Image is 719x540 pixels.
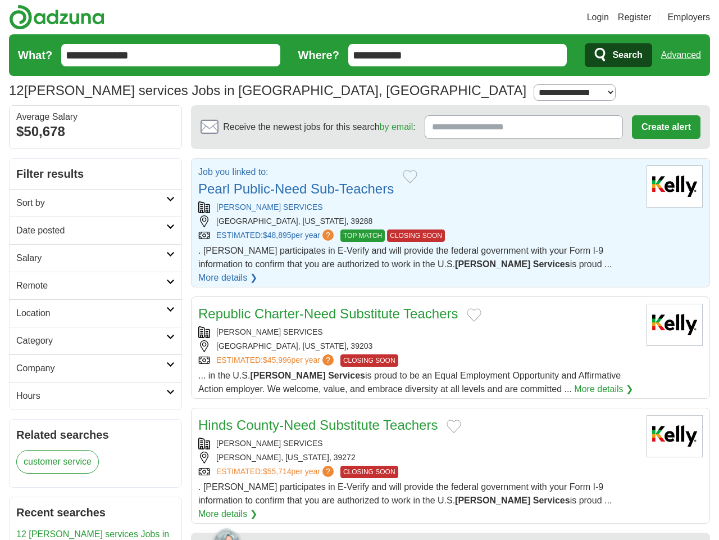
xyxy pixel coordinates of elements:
span: $55,714 [263,467,292,476]
div: $50,678 [16,121,175,142]
span: ? [322,466,334,477]
span: . [PERSON_NAME] participates in E-Verify and will provide the federal government with your Form I... [198,482,612,505]
img: Kelly Services logo [647,415,703,457]
a: Remote [10,272,181,299]
label: Where? [298,47,339,64]
a: Location [10,299,181,327]
h2: Recent searches [16,504,175,521]
a: More details ❯ [574,382,633,396]
span: . [PERSON_NAME] participates in E-Verify and will provide the federal government with your Form I... [198,246,612,269]
span: CLOSING SOON [340,466,398,478]
h1: [PERSON_NAME] services Jobs in [GEOGRAPHIC_DATA], [GEOGRAPHIC_DATA] [9,83,526,98]
h2: Category [16,334,166,348]
div: [PERSON_NAME], [US_STATE], 39272 [198,452,638,463]
strong: [PERSON_NAME] [455,259,530,269]
a: Hinds County-Need Substitute Teachers [198,417,438,433]
a: ESTIMATED:$55,714per year? [216,466,336,478]
span: $45,996 [263,355,292,364]
img: Kelly Services logo [647,165,703,208]
span: $48,895 [263,231,292,240]
a: by email [380,122,413,132]
button: Search [585,43,652,67]
h2: Remote [16,279,166,292]
button: Add to favorite jobs [467,308,481,322]
img: Adzuna logo [9,4,104,30]
h2: Related searches [16,426,175,443]
a: customer service [16,450,99,474]
a: Republic Charter-Need Substitute Teachers [198,306,458,321]
span: CLOSING SOON [340,354,398,367]
strong: Services [533,259,570,269]
span: ? [322,229,334,241]
strong: [PERSON_NAME] [455,496,530,505]
span: 12 [9,80,24,101]
img: Kelly Services logo [647,304,703,346]
h2: Date posted [16,224,166,237]
button: Create alert [632,115,700,139]
div: [GEOGRAPHIC_DATA], [US_STATE], 39288 [198,215,638,227]
a: ESTIMATED:$45,996per year? [216,354,336,367]
a: [PERSON_NAME] SERVICES [216,202,323,211]
div: [GEOGRAPHIC_DATA], [US_STATE], 39203 [198,340,638,352]
span: CLOSING SOON [387,229,445,242]
a: Advanced [661,44,701,66]
h2: Company [16,362,166,375]
a: Sort by [10,189,181,217]
a: Date posted [10,217,181,244]
a: More details ❯ [198,507,257,521]
strong: Services [533,496,570,505]
a: Login [587,11,609,24]
strong: [PERSON_NAME] [250,371,325,380]
span: TOP MATCH [340,229,385,242]
a: [PERSON_NAME] SERVICES [216,327,323,336]
h2: Hours [16,389,166,403]
h2: Location [16,307,166,320]
a: Category [10,327,181,354]
label: What? [18,47,52,64]
a: ESTIMATED:$48,895per year? [216,229,336,242]
a: Employers [667,11,710,24]
a: Company [10,354,181,382]
a: Pearl Public-Need Sub-Teachers [198,181,394,196]
span: ? [322,354,334,366]
a: Hours [10,382,181,409]
h2: Filter results [10,159,181,189]
a: [PERSON_NAME] SERVICES [216,439,323,448]
button: Add to favorite jobs [403,170,417,183]
span: Receive the newest jobs for this search : [223,120,415,134]
a: Salary [10,244,181,272]
div: Average Salary [16,112,175,121]
span: ... in the U.S. is proud to be an Equal Employment Opportunity and Affirmative Action employer. W... [198,371,621,394]
p: Job you linked to: [198,165,394,179]
h2: Sort by [16,196,166,210]
a: More details ❯ [198,271,257,285]
span: Search [612,44,642,66]
a: Register [618,11,652,24]
button: Add to favorite jobs [447,420,461,433]
strong: Services [328,371,365,380]
h2: Salary [16,251,166,265]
